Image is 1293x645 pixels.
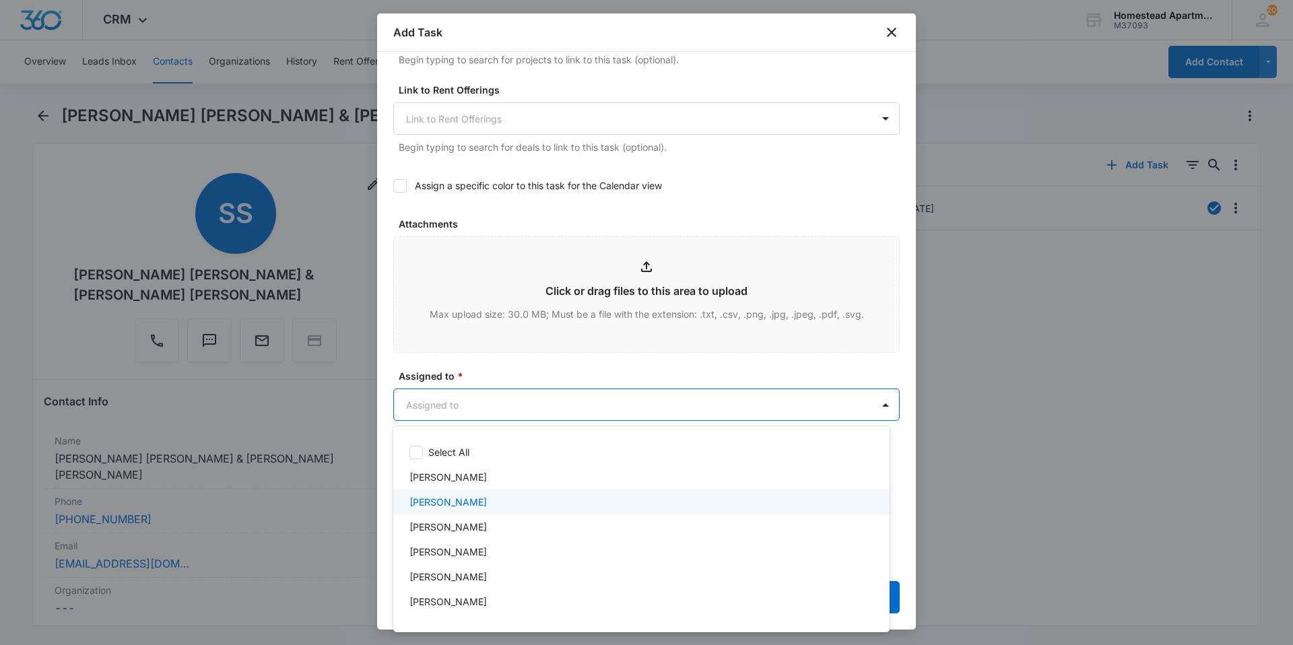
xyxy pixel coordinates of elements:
p: [PERSON_NAME] [409,570,487,584]
p: [PERSON_NAME] [409,520,487,534]
p: [PERSON_NAME] [409,595,487,609]
p: Select All [428,445,469,459]
p: [PERSON_NAME] [409,495,487,509]
p: [PERSON_NAME] [409,470,487,484]
p: [PERSON_NAME] [409,545,487,559]
p: [PERSON_NAME] [409,619,487,634]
